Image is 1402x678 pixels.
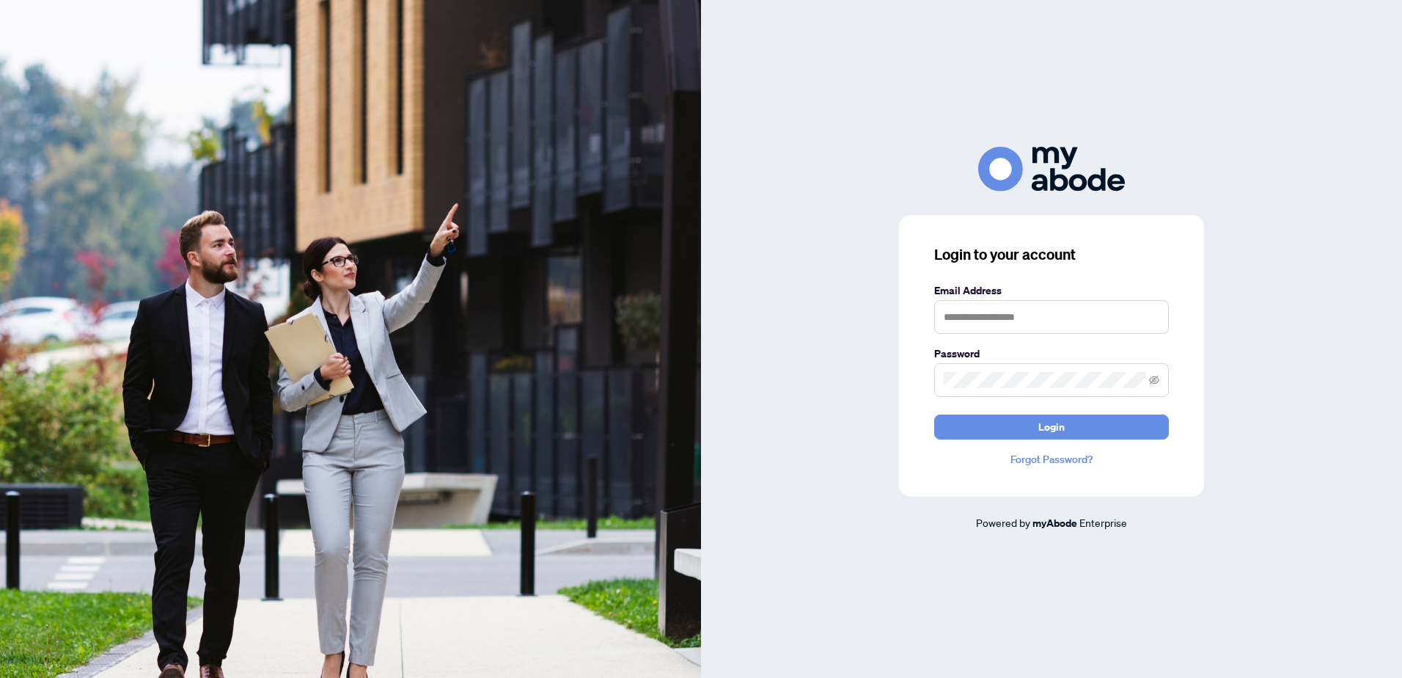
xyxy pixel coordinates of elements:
img: ma-logo [978,147,1125,192]
span: eye-invisible [1149,375,1159,385]
h3: Login to your account [934,244,1169,265]
span: Powered by [976,516,1030,529]
span: Enterprise [1079,516,1127,529]
button: Login [934,415,1169,440]
label: Email Address [934,282,1169,299]
label: Password [934,346,1169,362]
a: myAbode [1032,515,1077,531]
a: Forgot Password? [934,451,1169,467]
span: Login [1038,415,1065,439]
